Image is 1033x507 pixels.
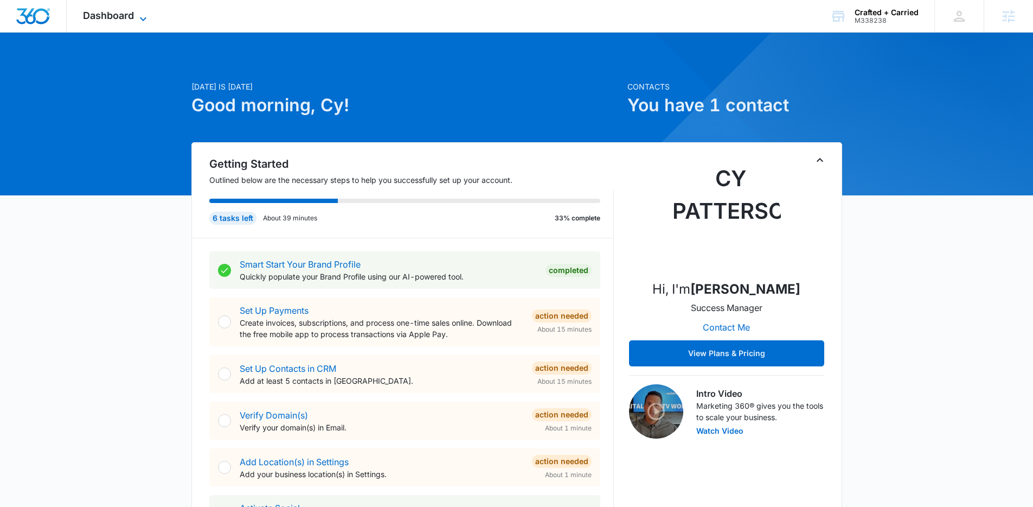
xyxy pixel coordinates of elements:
p: Hi, I'm [652,280,800,299]
button: Toggle Collapse [813,154,826,167]
a: Verify Domain(s) [240,410,308,421]
p: Quickly populate your Brand Profile using our AI-powered tool. [240,271,537,282]
a: Set Up Payments [240,305,309,316]
button: View Plans & Pricing [629,340,824,366]
span: About 15 minutes [537,377,592,386]
p: Add your business location(s) in Settings. [240,468,523,480]
div: Completed [546,264,592,277]
p: Contacts [627,81,842,92]
div: Action Needed [532,408,592,421]
div: 6 tasks left [209,212,256,225]
button: Watch Video [696,427,743,435]
p: Verify your domain(s) in Email. [240,422,523,433]
a: Add Location(s) in Settings [240,457,349,467]
p: Outlined below are the necessary steps to help you successfully set up your account. [209,174,614,186]
h1: You have 1 contact [627,92,842,118]
img: Cy Patterson [672,162,781,271]
h2: Getting Started [209,156,614,172]
span: About 1 minute [545,423,592,433]
p: Add at least 5 contacts in [GEOGRAPHIC_DATA]. [240,375,523,386]
div: account name [855,8,919,17]
img: Intro Video [629,384,683,439]
span: Dashboard [83,10,134,21]
div: Action Needed [532,362,592,375]
strong: [PERSON_NAME] [690,281,800,297]
div: Action Needed [532,455,592,468]
h1: Good morning, Cy! [191,92,621,118]
p: Success Manager [691,301,762,314]
span: About 1 minute [545,470,592,480]
a: Set Up Contacts in CRM [240,363,336,374]
div: Action Needed [532,309,592,322]
button: Contact Me [692,314,761,340]
div: account id [855,17,919,24]
p: Marketing 360® gives you the tools to scale your business. [696,400,824,423]
p: [DATE] is [DATE] [191,81,621,92]
p: 33% complete [555,213,600,223]
h3: Intro Video [696,387,824,400]
a: Smart Start Your Brand Profile [240,259,361,270]
span: About 15 minutes [537,325,592,334]
p: About 39 minutes [263,213,317,223]
p: Create invoices, subscriptions, and process one-time sales online. Download the free mobile app t... [240,317,523,340]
